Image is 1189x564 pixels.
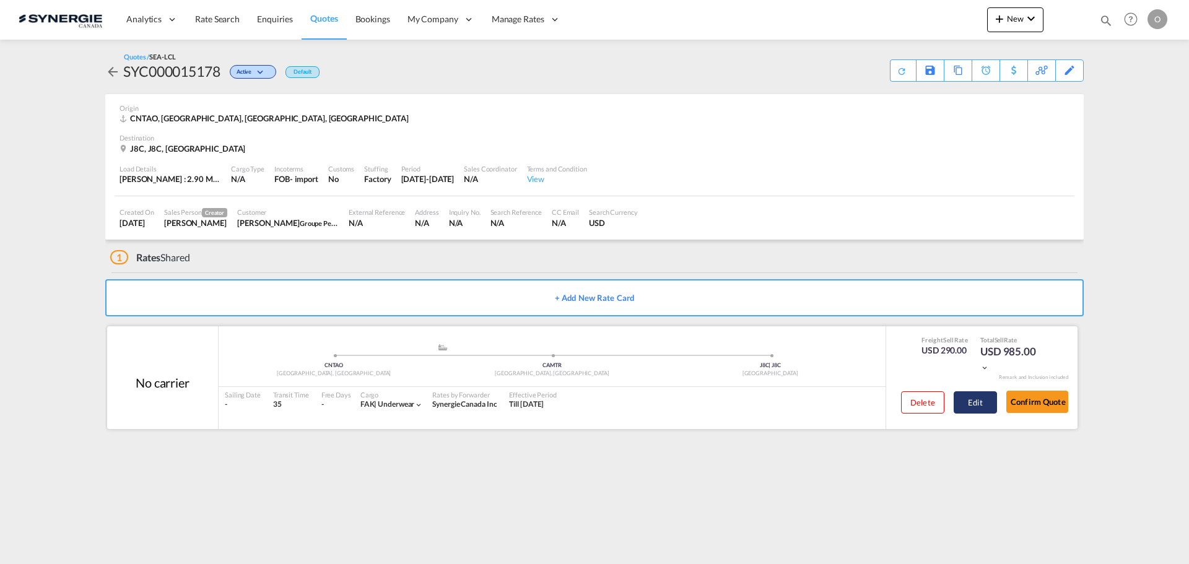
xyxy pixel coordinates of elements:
div: 35 [273,399,309,410]
div: Change Status Here [220,61,279,81]
span: Analytics [126,13,162,25]
div: Stuffing [364,164,391,173]
div: Remark and Inclusion included [990,374,1078,381]
div: N/A [415,217,438,228]
span: My Company [407,13,458,25]
img: 1f56c880d42311ef80fc7dca854c8e59.png [19,6,102,33]
span: FAK [360,399,378,409]
span: SEA-LCL [149,53,175,61]
div: Quotes /SEA-LCL [124,52,176,61]
div: O [1148,9,1167,29]
div: Search Reference [490,207,542,217]
div: [PERSON_NAME] : 2.90 MT | Volumetric Wt : 0.00 CBM | Chargeable Wt : 2.90 W/M [120,173,221,184]
div: Rosa Ho [164,217,227,228]
div: Quote PDF is not available at this time [897,60,910,76]
div: Created On [120,207,154,217]
span: | [374,399,377,409]
span: Sell [995,336,1004,344]
div: Transit Time [273,390,309,399]
span: Groupe Pelletier construction [300,218,388,228]
div: Free Days [321,390,351,399]
div: No carrier [136,374,189,391]
div: Search Currency [589,207,638,217]
span: 1 [110,250,128,264]
div: Cargo Type [231,164,264,173]
div: CNTAO, Qingdao, SD, Europe [120,113,412,124]
div: Sailing Date [225,390,261,399]
span: Bookings [355,14,390,24]
div: Help [1120,9,1148,31]
div: icon-magnify [1099,14,1113,32]
button: Confirm Quote [1006,391,1068,413]
div: Sales Person [164,207,227,217]
div: Effective Period [509,390,556,399]
span: Rate Search [195,14,240,24]
div: Destination [120,133,1069,142]
div: External Reference [349,207,405,217]
div: USD [589,217,638,228]
div: Shared [110,251,190,264]
div: USD 290.00 [921,344,968,357]
div: N/A [449,217,481,228]
span: Enquiries [257,14,293,24]
div: Rates by Forwarder [432,390,497,399]
button: Delete [901,391,944,414]
div: 1 Oct 2025 [120,217,154,228]
div: underwear [360,399,415,410]
div: icon-arrow-left [105,61,123,81]
div: Save As Template [917,60,944,81]
button: Edit [954,391,997,414]
div: Terms and Condition [527,164,587,173]
div: Sales Coordinator [464,164,516,173]
span: Manage Rates [492,13,544,25]
span: CNTAO, [GEOGRAPHIC_DATA], [GEOGRAPHIC_DATA], [GEOGRAPHIC_DATA] [130,113,409,123]
div: N/A [552,217,579,228]
md-icon: icon-refresh [895,64,908,78]
div: Incoterms [274,164,318,173]
span: J8C [760,362,771,368]
span: Active [237,68,255,80]
span: Sell [943,336,954,344]
div: [GEOGRAPHIC_DATA] [661,370,879,378]
div: J8C, J8C, Canada [120,143,248,154]
div: Change Status Here [230,65,276,79]
div: Till 14 Oct 2025 [509,399,544,410]
md-icon: icon-magnify [1099,14,1113,27]
div: Origin [120,103,1069,113]
button: + Add New Rate Card [105,279,1084,316]
div: CAMTR [443,362,661,370]
div: N/A [490,217,542,228]
div: [GEOGRAPHIC_DATA], [GEOGRAPHIC_DATA] [443,370,661,378]
div: Address [415,207,438,217]
div: SYC000015178 [123,61,220,81]
div: - [225,399,261,410]
div: N/A [464,173,516,184]
md-icon: icon-chevron-down [1024,11,1039,26]
md-icon: icon-chevron-down [255,69,269,76]
md-icon: assets/icons/custom/ship-fill.svg [435,344,450,350]
md-icon: icon-arrow-left [105,64,120,79]
div: USD 985.00 [980,344,1042,374]
span: Synergie Canada Inc [432,399,497,409]
div: 14 Oct 2025 [401,173,455,184]
div: Load Details [120,164,221,173]
div: Inquiry No. [449,207,481,217]
div: CNTAO [225,362,443,370]
span: | [769,362,770,368]
div: Default [285,66,320,78]
div: [GEOGRAPHIC_DATA], [GEOGRAPHIC_DATA] [225,370,443,378]
md-icon: icon-plus 400-fg [992,11,1007,26]
span: Quotes [310,13,338,24]
div: - import [290,173,318,184]
div: Freight Rate [921,336,968,344]
div: GUILLAUME PELLETIER [237,217,339,228]
div: No [328,173,354,184]
span: J8C [772,362,781,368]
div: N/A [231,173,264,184]
md-icon: icon-chevron-down [414,401,423,409]
span: Help [1120,9,1141,30]
div: CC Email [552,207,579,217]
div: Customer [237,207,339,217]
span: Creator [202,208,227,217]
